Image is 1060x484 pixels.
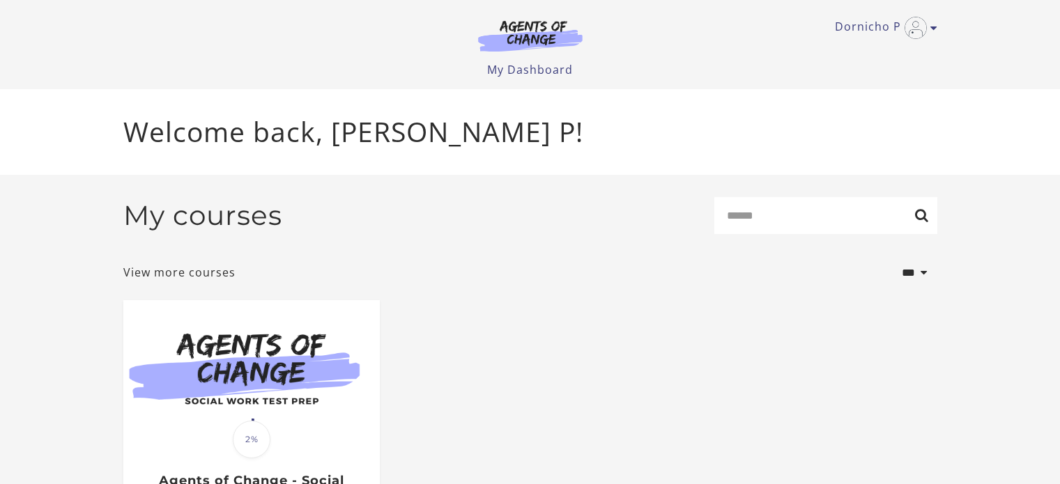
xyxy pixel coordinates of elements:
a: View more courses [123,264,236,281]
h2: My courses [123,199,282,232]
a: Toggle menu [835,17,930,39]
img: Agents of Change Logo [463,19,597,52]
a: My Dashboard [487,62,573,77]
span: 2% [233,421,270,458]
p: Welcome back, [PERSON_NAME] P! [123,111,937,153]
